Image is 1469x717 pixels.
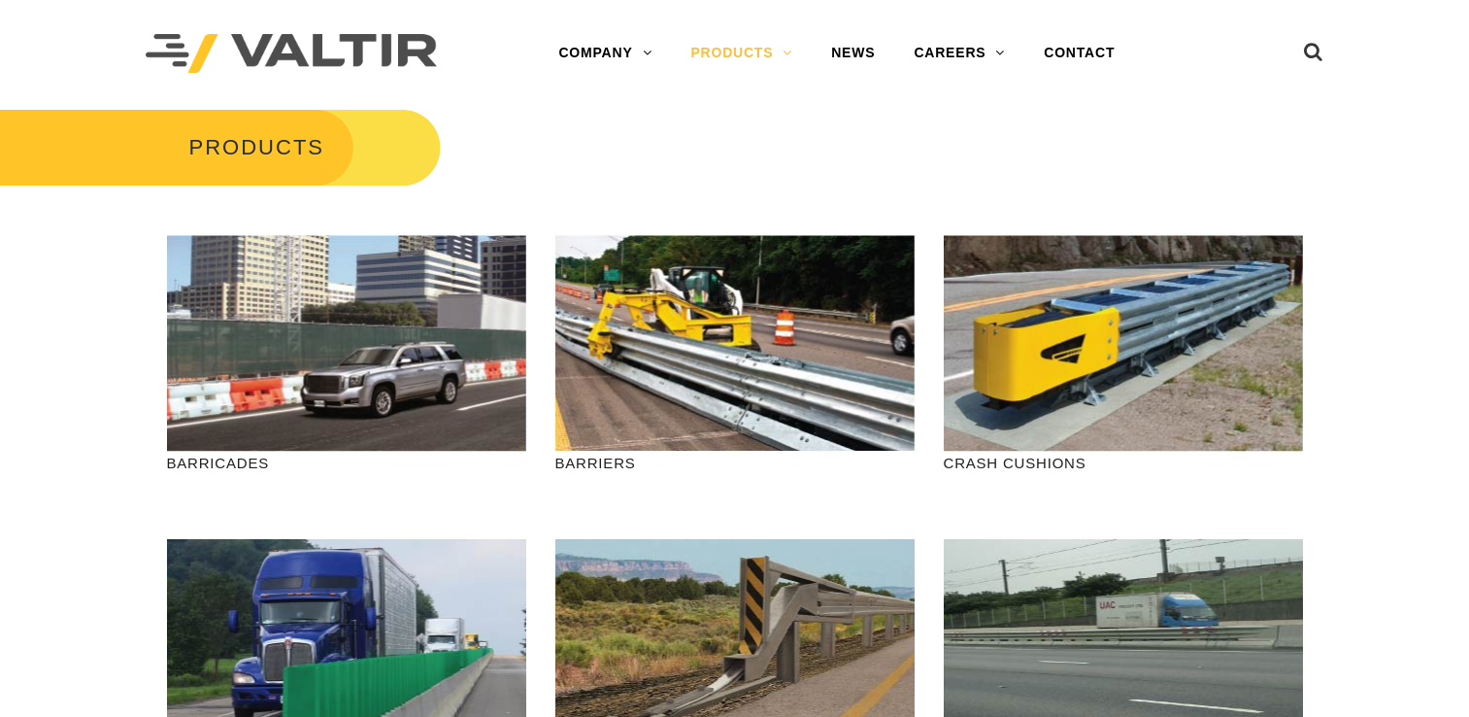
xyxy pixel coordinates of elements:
a: NEWS [812,34,894,73]
a: CONTACT [1024,34,1134,73]
a: CAREERS [894,34,1024,73]
p: BARRICADES [167,452,526,474]
p: BARRIERS [555,452,915,474]
img: Valtir [146,34,437,74]
a: COMPANY [539,34,671,73]
p: CRASH CUSHIONS [944,452,1303,474]
a: PRODUCTS [671,34,812,73]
